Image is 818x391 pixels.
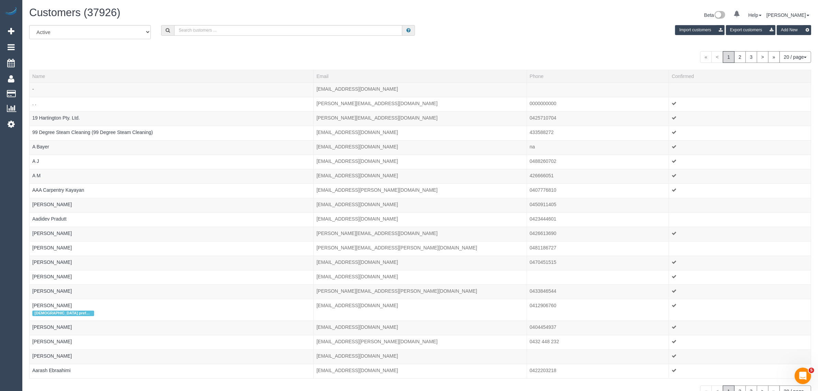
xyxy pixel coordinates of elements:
div: Tags [32,150,311,152]
div: Tags [32,280,311,282]
td: Name [30,270,314,284]
td: Name [30,169,314,183]
td: Email [314,349,527,364]
td: Phone [527,169,669,183]
td: Phone [527,241,669,256]
span: < [711,51,723,63]
td: Name [30,212,314,227]
td: Name [30,82,314,97]
td: Phone [527,111,669,126]
td: Phone [527,155,669,169]
td: Email [314,256,527,270]
a: [PERSON_NAME] [32,288,72,294]
a: Automaid Logo [4,7,18,16]
div: Tags [32,121,311,123]
td: Confirmed [669,140,811,155]
span: Customers (37926) [29,7,120,19]
td: Confirmed [669,284,811,299]
div: Tags [32,92,311,94]
div: Tags [32,208,311,210]
td: Confirmed [669,299,811,321]
td: Phone [527,284,669,299]
td: Name [30,111,314,126]
td: Phone [527,198,669,212]
a: > [757,51,769,63]
td: Confirmed [669,155,811,169]
a: [PERSON_NAME] [32,245,72,250]
div: Tags [32,165,311,166]
div: Tags [32,222,311,224]
a: [PERSON_NAME] [32,339,72,344]
div: Tags [32,309,311,318]
td: Email [314,111,527,126]
td: Name [30,241,314,256]
td: Email [314,140,527,155]
a: Aadidev Pradutt [32,216,67,222]
div: Tags [32,266,311,267]
td: Email [314,284,527,299]
a: A J [32,158,39,164]
td: Name [30,349,314,364]
iframe: Intercom live chat [795,368,811,384]
td: Phone [527,82,669,97]
a: 3 [746,51,757,63]
td: Email [314,270,527,284]
td: Confirmed [669,212,811,227]
a: [PERSON_NAME] [32,324,72,330]
a: A Bayer [32,144,49,149]
a: Help [748,12,762,18]
td: Name [30,335,314,349]
td: Name [30,126,314,140]
td: Confirmed [669,169,811,183]
td: Phone [527,349,669,364]
td: Email [314,335,527,349]
img: New interface [714,11,725,20]
td: Name [30,198,314,212]
td: Confirmed [669,335,811,349]
td: Confirmed [669,349,811,364]
div: Tags [32,374,311,376]
td: Phone [527,212,669,227]
span: « [700,51,712,63]
td: Confirmed [669,82,811,97]
td: Phone [527,299,669,321]
td: Phone [527,364,669,378]
div: Tags [32,237,311,238]
input: Search customers ... [174,25,402,36]
td: Confirmed [669,227,811,241]
td: Phone [527,227,669,241]
div: Tags [32,193,311,195]
div: Tags [32,179,311,181]
a: . . [32,101,36,106]
a: [PERSON_NAME] [32,259,72,265]
button: Add New [777,25,811,35]
td: Name [30,321,314,335]
td: Email [314,212,527,227]
a: [PERSON_NAME] [32,274,72,279]
td: Phone [527,335,669,349]
td: Confirmed [669,321,811,335]
a: A M [32,173,41,178]
td: Name [30,364,314,378]
td: Confirmed [669,256,811,270]
span: 1 [723,51,735,63]
td: Email [314,364,527,378]
td: Email [314,97,527,111]
a: [PERSON_NAME] [32,303,72,308]
td: Email [314,198,527,212]
div: Tags [32,251,311,253]
td: Name [30,256,314,270]
div: Tags [32,136,311,137]
td: Name [30,299,314,321]
th: Name [30,70,314,82]
td: Name [30,284,314,299]
td: Email [314,183,527,198]
td: Email [314,126,527,140]
a: [PERSON_NAME] [766,12,809,18]
div: Tags [32,294,311,296]
td: Email [314,299,527,321]
a: - [32,86,34,92]
a: » [768,51,780,63]
th: Phone [527,70,669,82]
td: Confirmed [669,97,811,111]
